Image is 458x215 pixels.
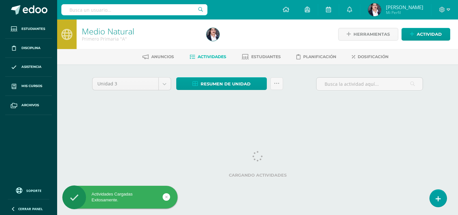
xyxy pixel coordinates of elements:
[142,52,174,62] a: Anuncios
[190,52,226,62] a: Actividades
[5,96,52,115] a: Archivos
[8,186,49,195] a: Soporte
[303,54,336,59] span: Planificación
[5,58,52,77] a: Asistencia
[386,4,423,10] span: [PERSON_NAME]
[201,78,251,90] span: Resumen de unidad
[21,45,41,51] span: Disciplina
[402,28,450,41] a: Actividad
[358,54,389,59] span: Dosificación
[5,77,52,96] a: Mis cursos
[82,27,199,36] h1: Medio Natural
[206,28,219,41] img: 4ff6af07b7e81c6e276e20401ab1a874.png
[251,54,281,59] span: Estudiantes
[5,39,52,58] a: Disciplina
[61,4,207,15] input: Busca un usuario...
[21,83,42,89] span: Mis cursos
[386,10,423,15] span: Mi Perfil
[417,28,442,40] span: Actividad
[92,173,423,178] label: Cargando actividades
[21,26,45,32] span: Estudiantes
[5,19,52,39] a: Estudiantes
[62,191,178,203] div: Actividades Cargadas Exitosamente.
[82,26,134,37] a: Medio Natural
[18,207,43,211] span: Cerrar panel
[353,28,390,40] span: Herramientas
[296,52,336,62] a: Planificación
[198,54,226,59] span: Actividades
[352,52,389,62] a: Dosificación
[21,103,39,108] span: Archivos
[97,78,154,90] span: Unidad 3
[242,52,281,62] a: Estudiantes
[93,78,171,90] a: Unidad 3
[82,36,199,42] div: Primero Primaria 'A'
[176,77,267,90] a: Resumen de unidad
[26,188,42,193] span: Soporte
[338,28,398,41] a: Herramientas
[151,54,174,59] span: Anuncios
[368,3,381,16] img: 4ff6af07b7e81c6e276e20401ab1a874.png
[21,64,42,70] span: Asistencia
[316,78,423,90] input: Busca la actividad aquí...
